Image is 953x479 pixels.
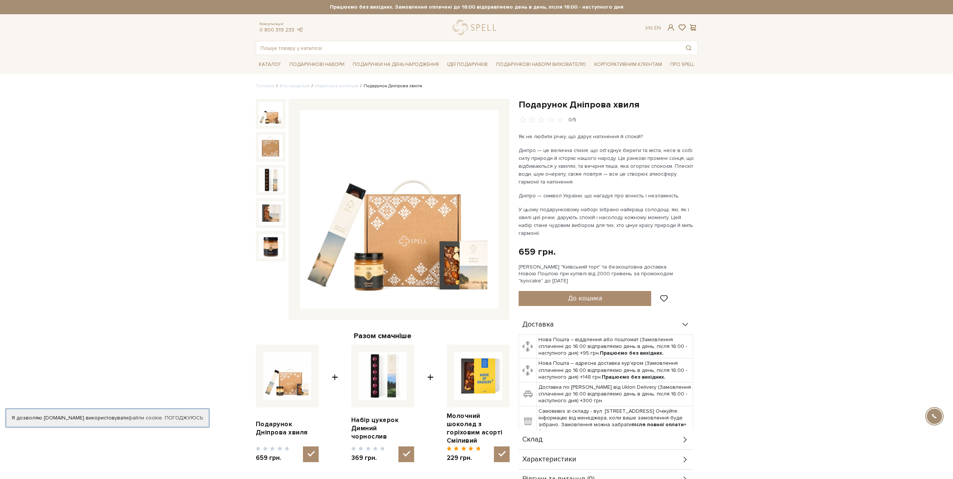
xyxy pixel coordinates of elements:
[6,415,209,421] div: Я дозволяю [DOMAIN_NAME] використовувати
[519,291,652,306] button: До кошика
[652,25,653,31] span: |
[519,206,694,237] p: У цьому подарунковому наборі зібрано найкращі солодощі, які, як і хвилі цієї річки, дарують спокі...
[667,59,697,70] a: Про Spell
[351,416,414,441] a: Набір цукерок Димний чорнослив
[493,58,589,71] a: Подарункові набори вихователю
[568,294,602,302] span: До кошика
[358,83,422,90] li: Подарунок Дніпрова хвиля
[537,358,693,382] td: Нова Пошта – адресна доставка кур'єром (Замовлення сплаченні до 16:00 відправляємо день в день, п...
[260,22,304,27] span: Консультація:
[654,25,661,31] a: En
[260,27,294,33] a: 0 800 319 233
[256,331,510,341] div: Разом смачніше
[522,456,576,463] span: Характеристики
[256,59,284,70] a: Каталог
[522,321,554,328] span: Доставка
[256,83,274,89] a: Головна
[256,420,319,437] a: Подарунок Дніпрова хвиля
[591,58,665,71] a: Корпоративним клієнтам
[165,415,203,421] a: Погоджуюсь
[602,374,665,380] b: Працюємо без вихідних.
[259,168,283,192] img: Подарунок Дніпрова хвиля
[537,406,693,437] td: Самовивіз зі складу - вул. [STREET_ADDRESS] Очікуйте інформацію від менеджера, коли ваше замовлен...
[537,334,693,358] td: Нова Пошта – відділення або поштомат (Замовлення сплаченні до 16:00 відправляємо день в день, піс...
[447,454,481,462] span: 229 грн.
[263,352,311,400] img: Подарунок Дніпрова хвиля
[680,41,697,55] button: Пошук товару у каталозі
[259,234,283,258] img: Подарунок Дніпрова хвиля
[632,421,684,428] b: після повної оплати
[256,41,680,55] input: Пошук товару у каталозі
[259,201,283,225] img: Подарунок Дніпрова хвиля
[453,20,500,35] a: logo
[315,83,358,89] a: Українська колекція
[351,454,385,462] span: 369 грн.
[522,436,543,443] span: Склад
[350,59,442,70] a: Подарунки на День народження
[128,415,162,421] a: файли cookie
[519,192,694,200] p: Дніпро — символ України, що нагадує про вічність і незламність.
[519,264,698,284] div: [PERSON_NAME] "Київський торт" та безкоштовна доставка Новою Поштою при купівлі від 2000 гривень ...
[519,246,556,258] div: 659 грн.
[537,382,693,406] td: Доставка по [PERSON_NAME] від Uklon Delivery (Замовлення сплаченні до 16:00 відправляємо день в д...
[447,412,510,445] a: Молочний шоколад з горіховим асорті Сміливий
[444,59,491,70] a: Ідеї подарунків
[280,83,310,89] a: Вся продукція
[568,116,576,124] div: 0/5
[427,345,434,463] span: +
[645,25,661,31] div: Ук
[300,110,498,309] img: Подарунок Дніпрова хвиля
[259,135,283,159] img: Подарунок Дніпрова хвиля
[332,345,338,463] span: +
[519,99,698,110] h1: Подарунок Дніпрова хвиля
[600,350,664,356] b: Працюємо без вихідних.
[519,146,694,186] p: Дніпро — це велична стихія, що об’єднує береги та міста, несе в собі силу природи й історію нашог...
[259,102,283,126] img: Подарунок Дніпрова хвиля
[256,4,698,10] strong: Працюємо без вихідних. Замовлення оплачені до 16:00 відправляємо день в день, після 16:00 - насту...
[359,352,407,400] img: Набір цукерок Димний чорнослив
[256,454,290,462] span: 659 грн.
[519,133,694,140] p: Як не любити річку, що дарує натхнення й спокій?
[296,27,304,33] a: telegram
[286,59,347,70] a: Подарункові набори
[454,352,502,400] img: Молочний шоколад з горіховим асорті Сміливий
